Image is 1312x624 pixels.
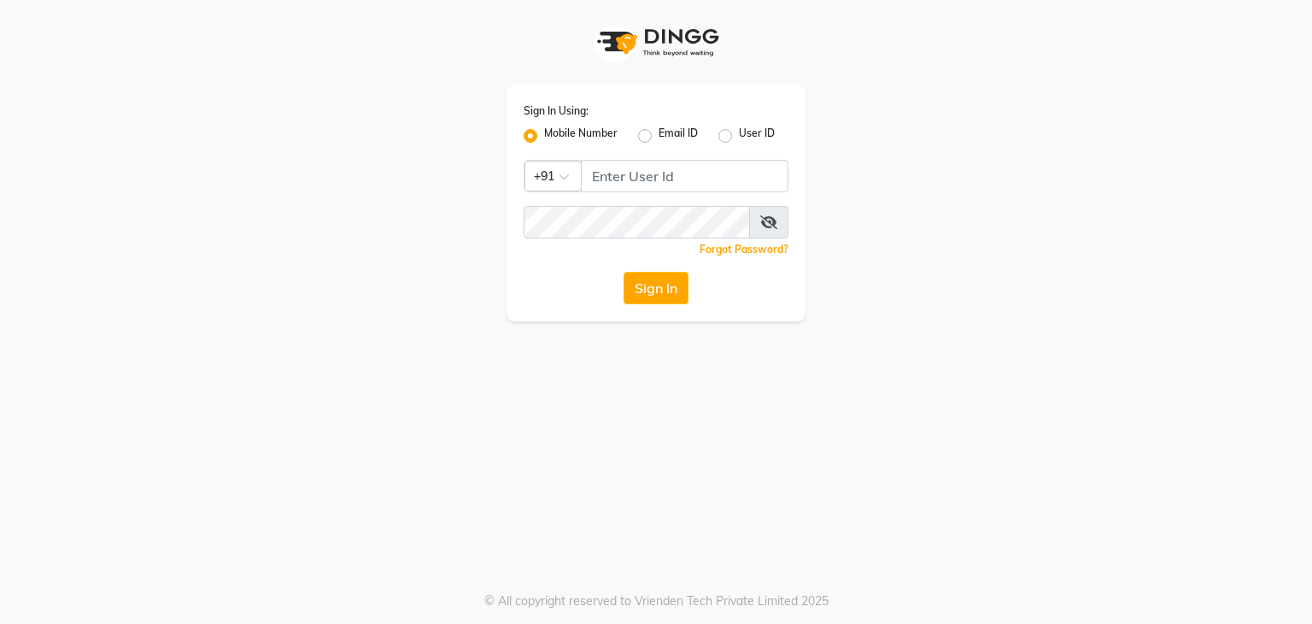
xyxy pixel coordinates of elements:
[524,103,589,119] label: Sign In Using:
[739,126,775,146] label: User ID
[700,243,788,256] a: Forgot Password?
[624,272,688,304] button: Sign In
[581,160,788,192] input: Username
[659,126,698,146] label: Email ID
[588,17,724,68] img: logo1.svg
[544,126,618,146] label: Mobile Number
[524,206,750,238] input: Username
